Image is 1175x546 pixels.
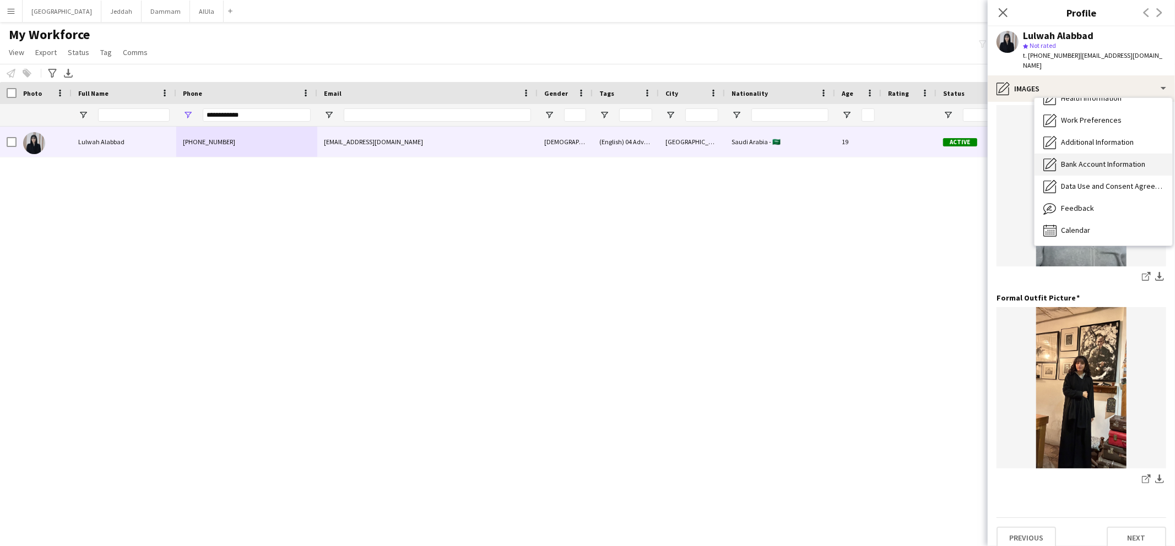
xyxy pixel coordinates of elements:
span: My Workforce [9,26,90,43]
span: Rating [888,89,909,97]
span: Data Use and Consent Agreement [1061,181,1163,191]
span: Age [842,89,853,97]
button: Open Filter Menu [842,110,852,120]
span: Status [68,47,89,57]
button: Open Filter Menu [78,110,88,120]
div: 19 [835,127,881,157]
span: Lulwah Alabbad [78,138,124,146]
a: View [4,45,29,59]
input: Nationality Filter Input [751,108,829,122]
span: Tags [599,89,614,97]
input: Full Name Filter Input [98,108,170,122]
a: Comms [118,45,152,59]
button: Open Filter Menu [183,110,193,120]
input: Phone Filter Input [203,108,311,122]
img: IMG_4484.jpeg [997,307,1166,468]
span: Status [943,89,965,97]
app-action-btn: Export XLSX [62,67,75,80]
div: Calendar [1035,220,1172,242]
input: Email Filter Input [344,108,531,122]
span: Nationality [732,89,768,97]
div: [DEMOGRAPHIC_DATA] [538,127,593,157]
div: Bank Account Information [1035,154,1172,176]
input: Status Filter Input [963,108,996,122]
button: [GEOGRAPHIC_DATA] [23,1,101,22]
span: Gender [544,89,568,97]
input: Tags Filter Input [619,108,652,122]
img: IMG_3872.jpeg [997,105,1166,266]
span: Email [324,89,342,97]
span: | [EMAIL_ADDRESS][DOMAIN_NAME] [1023,51,1162,69]
span: Work Preferences [1061,115,1122,125]
span: Health Information [1061,93,1122,103]
app-action-btn: Advanced filters [46,67,59,80]
h3: Formal Outfit Picture [997,293,1080,303]
button: Open Filter Menu [943,110,953,120]
button: Open Filter Menu [665,110,675,120]
div: (English) 04 Advanced, (Experience) 02 Experienced, (PPSS) 03 VIP, (Role) 04 Host & Hostesses, (R... [593,127,659,157]
input: City Filter Input [685,108,718,122]
button: Open Filter Menu [599,110,609,120]
span: Bank Account Information [1061,159,1145,169]
button: Dammam [142,1,190,22]
span: Tag [100,47,112,57]
span: Calendar [1061,225,1090,235]
span: Phone [183,89,202,97]
span: View [9,47,24,57]
span: Saudi Arabia - 🇸🇦 [732,138,781,146]
button: Open Filter Menu [324,110,334,120]
div: [EMAIL_ADDRESS][DOMAIN_NAME] [317,127,538,157]
button: Open Filter Menu [732,110,741,120]
span: Feedback [1061,203,1094,213]
div: Images [988,75,1175,102]
span: Active [943,138,977,146]
img: Lulwah Alabbad [23,132,45,154]
span: Full Name [78,89,109,97]
span: Not rated [1030,41,1056,50]
a: Status [63,45,94,59]
button: Jeddah [101,1,142,22]
a: Export [31,45,61,59]
div: [GEOGRAPHIC_DATA] [659,127,725,157]
div: Data Use and Consent Agreement [1035,176,1172,198]
span: Comms [123,47,148,57]
span: Additional Information [1061,137,1134,147]
input: Age Filter Input [862,108,875,122]
div: Additional Information [1035,132,1172,154]
button: AlUla [190,1,224,22]
span: t. [PHONE_NUMBER] [1023,51,1080,59]
span: Export [35,47,57,57]
span: Photo [23,89,42,97]
div: [PHONE_NUMBER] [176,127,317,157]
h3: Profile [988,6,1175,20]
div: Health Information [1035,88,1172,110]
a: Tag [96,45,116,59]
span: City [665,89,678,97]
div: Lulwah Alabbad [1023,31,1093,41]
div: Work Preferences [1035,110,1172,132]
div: Feedback [1035,198,1172,220]
input: Gender Filter Input [564,108,586,122]
button: Open Filter Menu [544,110,554,120]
